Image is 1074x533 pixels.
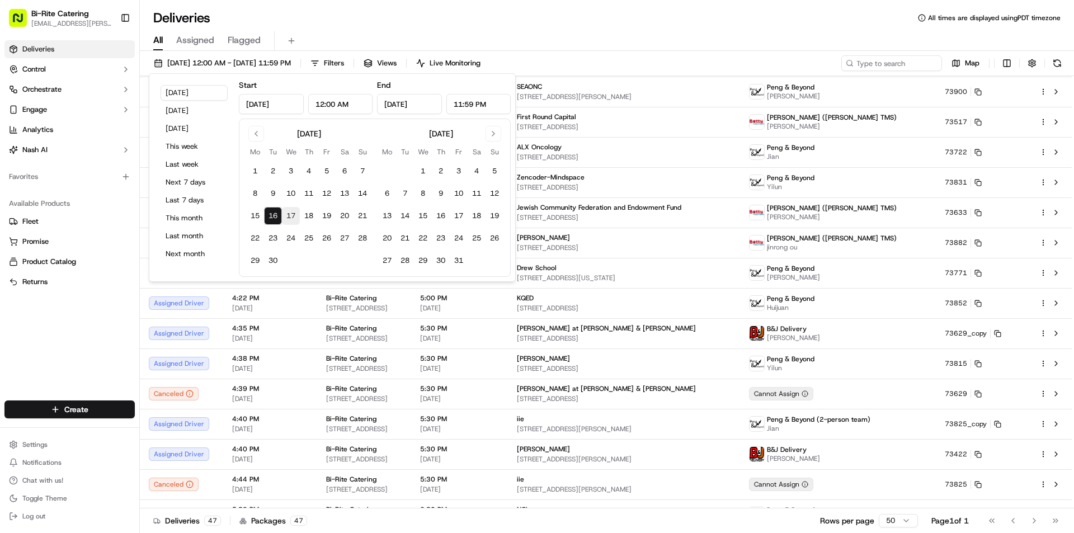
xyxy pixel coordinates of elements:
[767,273,820,282] span: [PERSON_NAME]
[928,13,1061,22] span: All times are displayed using PDT timezone
[50,107,183,118] div: Start new chat
[354,185,371,202] button: 14
[767,294,814,303] span: Peng & Beyond
[326,364,402,373] span: [STREET_ADDRESS]
[161,192,228,208] button: Last 7 days
[767,243,897,252] span: jinrong ou
[767,303,814,312] span: Huijuan
[300,162,318,180] button: 4
[239,80,257,90] label: Start
[4,141,135,159] button: Nash AI
[161,85,228,101] button: [DATE]
[411,55,486,71] button: Live Monitoring
[232,364,308,373] span: [DATE]
[11,193,29,211] img: Regen Pajulas
[767,355,814,364] span: Peng & Beyond
[23,107,44,127] img: 1738778727109-b901c2ba-d612-49f7-a14d-d897ce62d23f
[106,250,180,261] span: API Documentation
[9,277,130,287] a: Returns
[22,277,48,287] span: Returns
[750,84,764,99] img: profile_peng_cartwheel.jpg
[414,185,432,202] button: 8
[11,11,34,34] img: Nash
[22,476,63,485] span: Chat with us!
[377,80,390,90] label: End
[22,84,62,95] span: Orchestrate
[35,173,91,182] span: [PERSON_NAME]
[945,208,982,217] button: 73633
[326,294,376,303] span: Bi-Rite Catering
[945,238,982,247] button: 73882
[232,384,308,393] span: 4:39 PM
[396,185,414,202] button: 7
[22,494,67,503] span: Toggle Theme
[750,417,764,431] img: profile_peng_cartwheel.jpg
[396,229,414,247] button: 21
[946,55,984,71] button: Map
[35,204,82,213] span: Regen Pajulas
[246,146,264,158] th: Monday
[149,478,199,491] button: Canceled
[9,257,130,267] a: Product Catalog
[767,122,897,131] span: [PERSON_NAME]
[300,146,318,158] th: Thursday
[22,512,45,521] span: Log out
[450,207,468,225] button: 17
[517,334,732,343] span: [STREET_ADDRESS]
[232,304,308,313] span: [DATE]
[945,359,967,368] span: 73815
[354,207,371,225] button: 21
[486,229,503,247] button: 26
[486,126,501,141] button: Go to next month
[517,273,732,282] span: [STREET_ADDRESS][US_STATE]
[945,389,982,398] button: 73629
[326,304,402,313] span: [STREET_ADDRESS]
[517,122,732,131] span: [STREET_ADDRESS]
[297,128,321,139] div: [DATE]
[79,277,135,286] a: Powered byPylon
[945,117,967,126] span: 73517
[9,237,130,247] a: Promise
[161,103,228,119] button: [DATE]
[420,384,499,393] span: 5:30 PM
[326,384,376,393] span: Bi-Rite Catering
[336,229,354,247] button: 27
[378,252,396,270] button: 27
[31,8,89,19] button: Bi-Rite Catering
[767,92,820,101] span: [PERSON_NAME]
[318,229,336,247] button: 26
[767,333,820,342] span: [PERSON_NAME]
[11,45,204,63] p: Welcome 👋
[517,384,696,393] span: [PERSON_NAME] at [PERSON_NAME] & [PERSON_NAME]
[517,92,732,101] span: [STREET_ADDRESS][PERSON_NAME]
[318,185,336,202] button: 12
[354,162,371,180] button: 7
[767,234,897,243] span: [PERSON_NAME] ([PERSON_NAME] TMS)
[420,304,499,313] span: [DATE]
[264,207,282,225] button: 16
[161,246,228,262] button: Next month
[326,324,376,333] span: Bi-Rite Catering
[517,203,681,212] span: Jewish Community Federation and Endowment Fund
[246,185,264,202] button: 8
[486,162,503,180] button: 5
[22,174,31,183] img: 1736555255976-a54dd68f-1ca7-489b-9aae-adbdc363a1c4
[326,334,402,343] span: [STREET_ADDRESS]
[432,252,450,270] button: 30
[517,112,576,121] span: First Round Capital
[767,113,897,122] span: [PERSON_NAME] ([PERSON_NAME] TMS)
[945,268,967,277] span: 73771
[318,162,336,180] button: 5
[248,126,264,141] button: Go to previous month
[4,400,135,418] button: Create
[232,394,308,403] span: [DATE]
[326,394,402,403] span: [STREET_ADDRESS]
[420,354,499,363] span: 5:30 PM
[282,207,300,225] button: 17
[378,146,396,158] th: Monday
[176,34,214,47] span: Assigned
[22,458,62,467] span: Notifications
[468,162,486,180] button: 4
[264,185,282,202] button: 9
[149,387,199,400] button: Canceled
